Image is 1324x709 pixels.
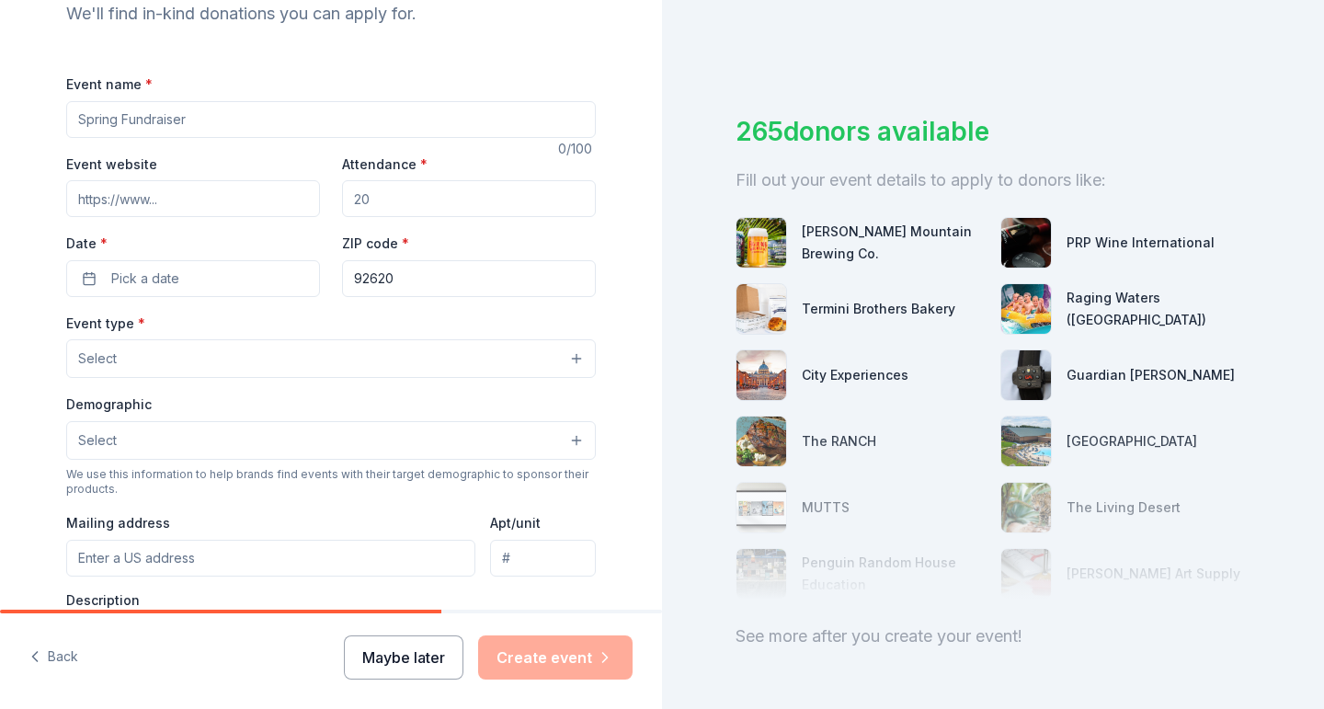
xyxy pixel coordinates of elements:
[78,429,117,452] span: Select
[490,540,596,577] input: #
[1067,287,1250,331] div: Raging Waters ([GEOGRAPHIC_DATA])
[1001,218,1051,268] img: photo for PRP Wine International
[66,395,152,414] label: Demographic
[66,234,320,253] label: Date
[66,260,320,297] button: Pick a date
[66,155,157,174] label: Event website
[802,221,986,265] div: [PERSON_NAME] Mountain Brewing Co.
[736,166,1250,195] div: Fill out your event details to apply to donors like:
[736,622,1250,651] div: See more after you create your event!
[736,284,786,334] img: photo for Termini Brothers Bakery
[802,364,908,386] div: City Experiences
[66,101,596,138] input: Spring Fundraiser
[66,591,140,610] label: Description
[66,339,596,378] button: Select
[66,180,320,217] input: https://www...
[78,348,117,370] span: Select
[342,155,428,174] label: Attendance
[1067,364,1235,386] div: Guardian [PERSON_NAME]
[111,268,179,290] span: Pick a date
[1067,232,1215,254] div: PRP Wine International
[66,421,596,460] button: Select
[558,138,596,160] div: 0 /100
[29,638,78,677] button: Back
[66,75,153,94] label: Event name
[1001,284,1051,334] img: photo for Raging Waters (Los Angeles)
[342,180,596,217] input: 20
[344,635,463,680] button: Maybe later
[1001,350,1051,400] img: photo for Guardian Angel Device
[66,467,596,497] div: We use this information to help brands find events with their target demographic to sponsor their...
[66,514,170,532] label: Mailing address
[66,540,475,577] input: Enter a US address
[736,350,786,400] img: photo for City Experiences
[66,314,145,333] label: Event type
[736,112,1250,151] div: 265 donors available
[802,298,955,320] div: Termini Brothers Bakery
[736,218,786,268] img: photo for Figueroa Mountain Brewing Co.
[342,234,409,253] label: ZIP code
[342,260,596,297] input: 12345 (U.S. only)
[490,514,541,532] label: Apt/unit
